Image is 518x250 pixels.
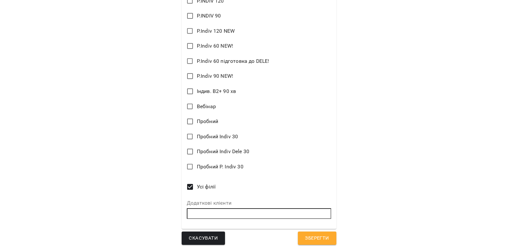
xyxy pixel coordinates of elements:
[189,234,218,243] span: Скасувати
[305,234,329,243] span: Зберегти
[197,87,236,95] span: Індив. В2+ 90 хв
[197,27,235,35] span: P.Indiv 120 NEW
[197,103,216,110] span: Вебінар
[182,232,225,245] button: Скасувати
[197,12,221,20] span: P.INDIV 90
[197,148,249,155] span: Пробний Indiv Dele 30
[197,72,233,80] span: P.Indiv 90 NEW!
[197,57,269,65] span: P.Indiv 60 підготовка до DELE!
[197,163,243,171] span: Пробний P. Indiv 30
[197,118,218,125] span: Пробний
[197,183,216,191] span: Усі філії
[197,133,238,141] span: Пробний Indiv 30
[197,42,233,50] span: P.Indiv 60 NEW!
[187,200,331,206] label: Додаткові клієнти
[298,232,336,245] button: Зберегти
